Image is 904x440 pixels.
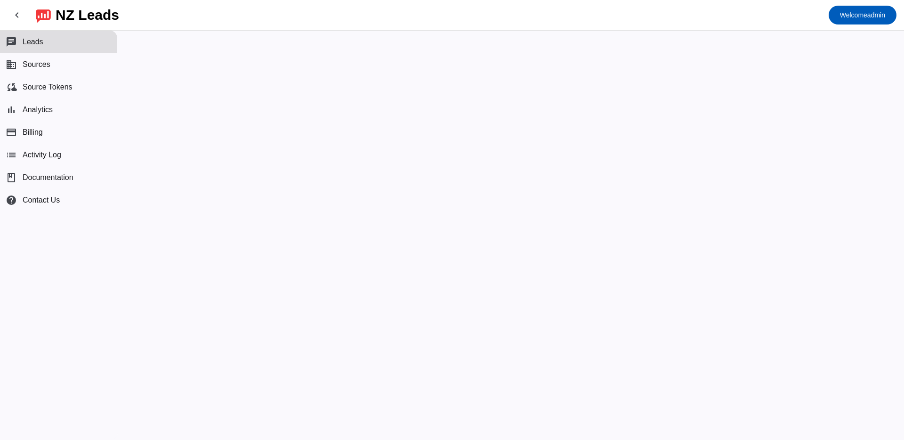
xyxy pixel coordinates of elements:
[23,83,73,91] span: Source Tokens
[6,36,17,48] mat-icon: chat
[829,6,896,24] button: Welcomeadmin
[23,60,50,69] span: Sources
[6,81,17,93] mat-icon: cloud_sync
[23,196,60,204] span: Contact Us
[23,151,61,159] span: Activity Log
[6,127,17,138] mat-icon: payment
[23,173,73,182] span: Documentation
[11,9,23,21] mat-icon: chevron_left
[23,106,53,114] span: Analytics
[6,195,17,206] mat-icon: help
[56,8,119,22] div: NZ Leads
[840,11,867,19] span: Welcome
[6,104,17,115] mat-icon: bar_chart
[6,59,17,70] mat-icon: business
[840,8,885,22] span: admin
[23,38,43,46] span: Leads
[23,128,43,137] span: Billing
[6,172,17,183] span: book
[6,149,17,161] mat-icon: list
[36,7,51,23] img: logo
